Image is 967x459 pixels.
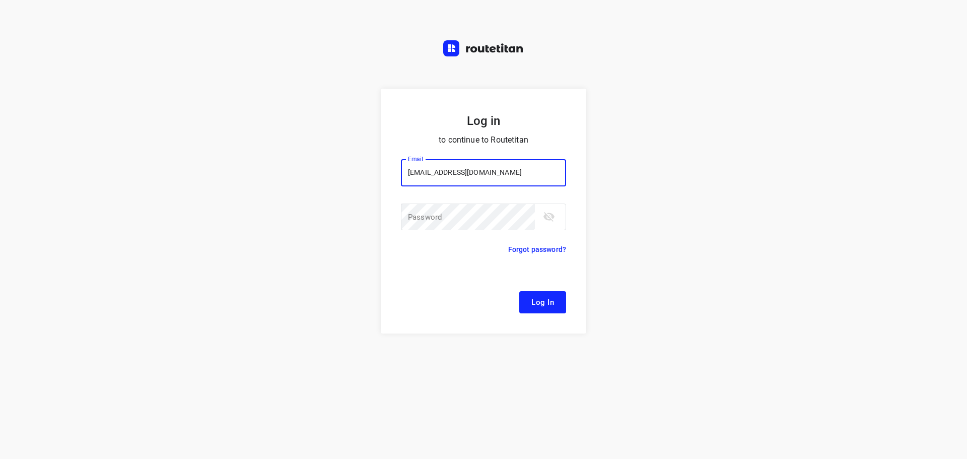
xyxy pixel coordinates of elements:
[401,133,566,147] p: to continue to Routetitan
[519,291,566,313] button: Log In
[508,243,566,255] p: Forgot password?
[531,296,554,309] span: Log In
[539,207,559,227] button: toggle password visibility
[443,40,524,56] img: Routetitan
[401,113,566,129] h5: Log in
